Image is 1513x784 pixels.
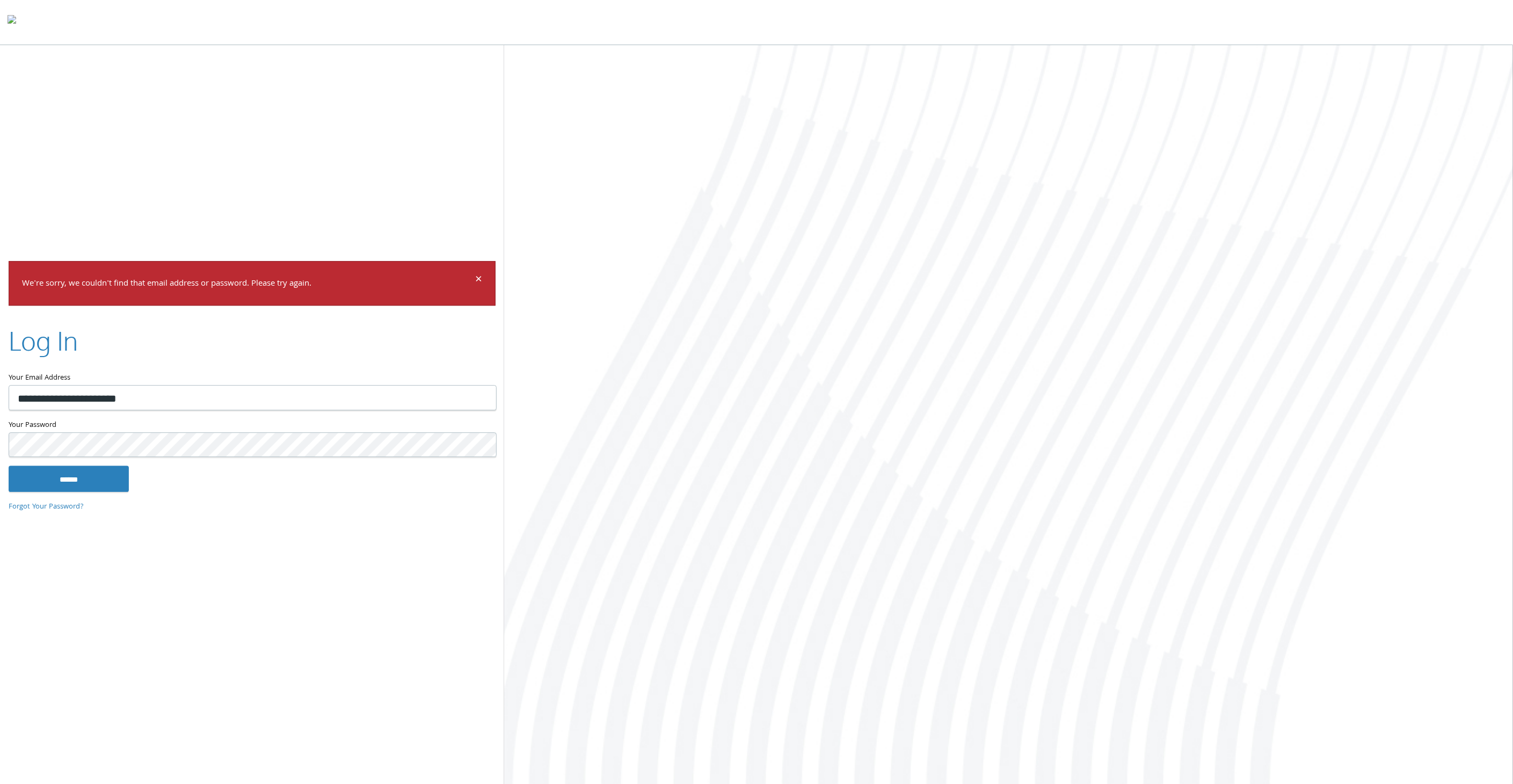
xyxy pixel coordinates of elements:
img: todyl-logo-dark.svg [8,11,16,33]
h2: Log In [9,323,78,359]
span: × [475,270,482,291]
button: Dismiss alert [475,274,482,287]
label: Your Password [9,419,496,432]
a: Forgot Your Password? [9,501,84,513]
p: We're sorry, we couldn't find that email address or password. Please try again. [22,277,474,292]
